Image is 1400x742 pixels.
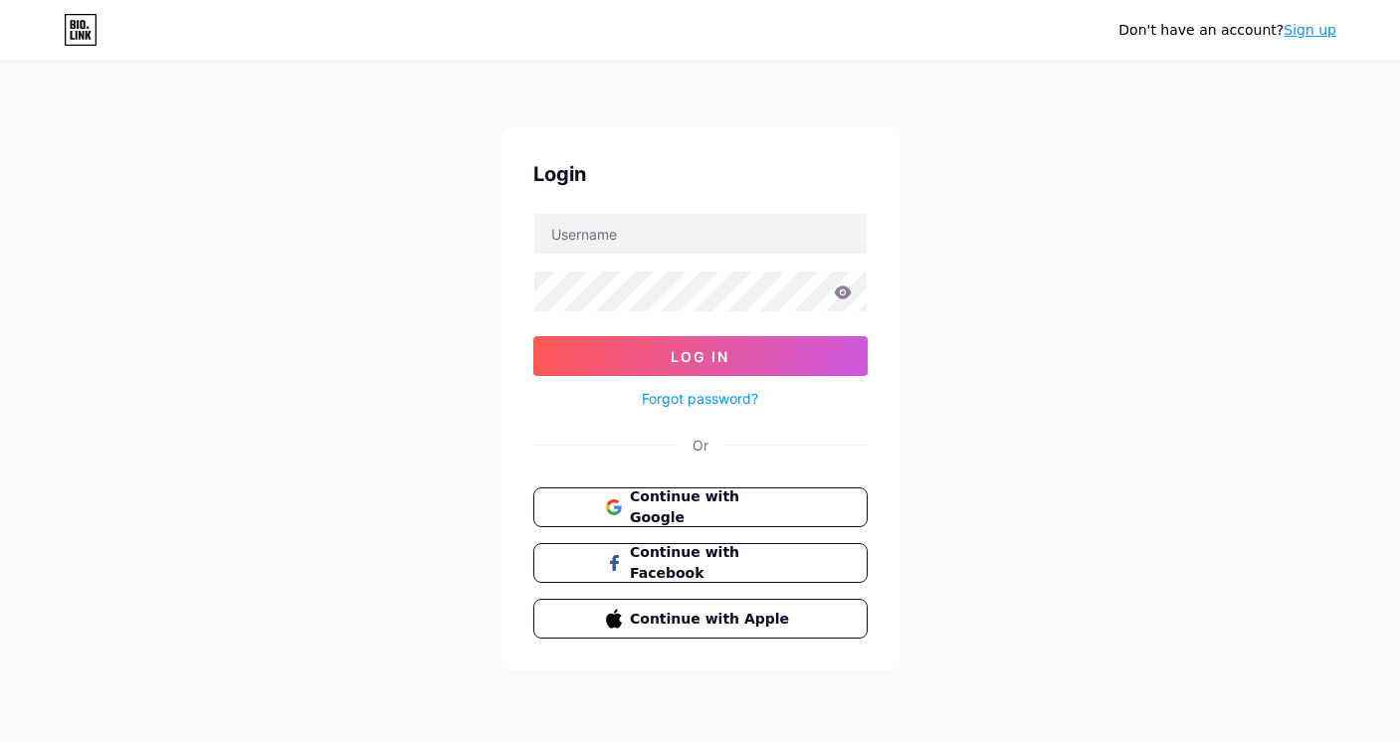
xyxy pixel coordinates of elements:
[533,159,868,189] div: Login
[534,214,867,254] input: Username
[671,348,729,365] span: Log In
[533,336,868,376] button: Log In
[533,599,868,639] button: Continue with Apple
[642,388,758,409] a: Forgot password?
[630,542,794,584] span: Continue with Facebook
[630,609,794,630] span: Continue with Apple
[630,486,794,528] span: Continue with Google
[1284,22,1336,38] a: Sign up
[533,487,868,527] button: Continue with Google
[693,435,708,456] div: Or
[533,543,868,583] button: Continue with Facebook
[1118,20,1336,41] div: Don't have an account?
